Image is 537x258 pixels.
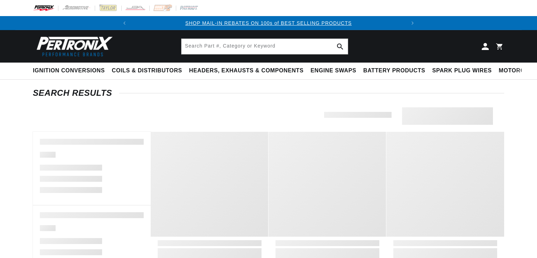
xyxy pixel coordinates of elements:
[185,20,352,26] a: SHOP MAIL-IN REBATES ON 100s of BEST SELLING PRODUCTS
[310,67,356,74] span: Engine Swaps
[112,67,182,74] span: Coils & Distributors
[307,63,360,79] summary: Engine Swaps
[117,16,131,30] button: Translation missing: en.sections.announcements.previous_announcement
[189,67,303,74] span: Headers, Exhausts & Components
[33,34,113,58] img: Pertronix
[181,39,348,54] input: Search Part #, Category or Keyword
[429,63,495,79] summary: Spark Plug Wires
[406,16,420,30] button: Translation missing: en.sections.announcements.next_announcement
[131,19,406,27] div: 1 of 2
[15,16,522,30] slideshow-component: Translation missing: en.sections.announcements.announcement_bar
[360,63,429,79] summary: Battery Products
[432,67,492,74] span: Spark Plug Wires
[108,63,186,79] summary: Coils & Distributors
[33,67,105,74] span: Ignition Conversions
[332,39,348,54] button: Search Part #, Category or Keyword
[33,89,504,96] h2: Search Results
[33,63,108,79] summary: Ignition Conversions
[363,67,425,74] span: Battery Products
[186,63,307,79] summary: Headers, Exhausts & Components
[131,19,406,27] div: Announcement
